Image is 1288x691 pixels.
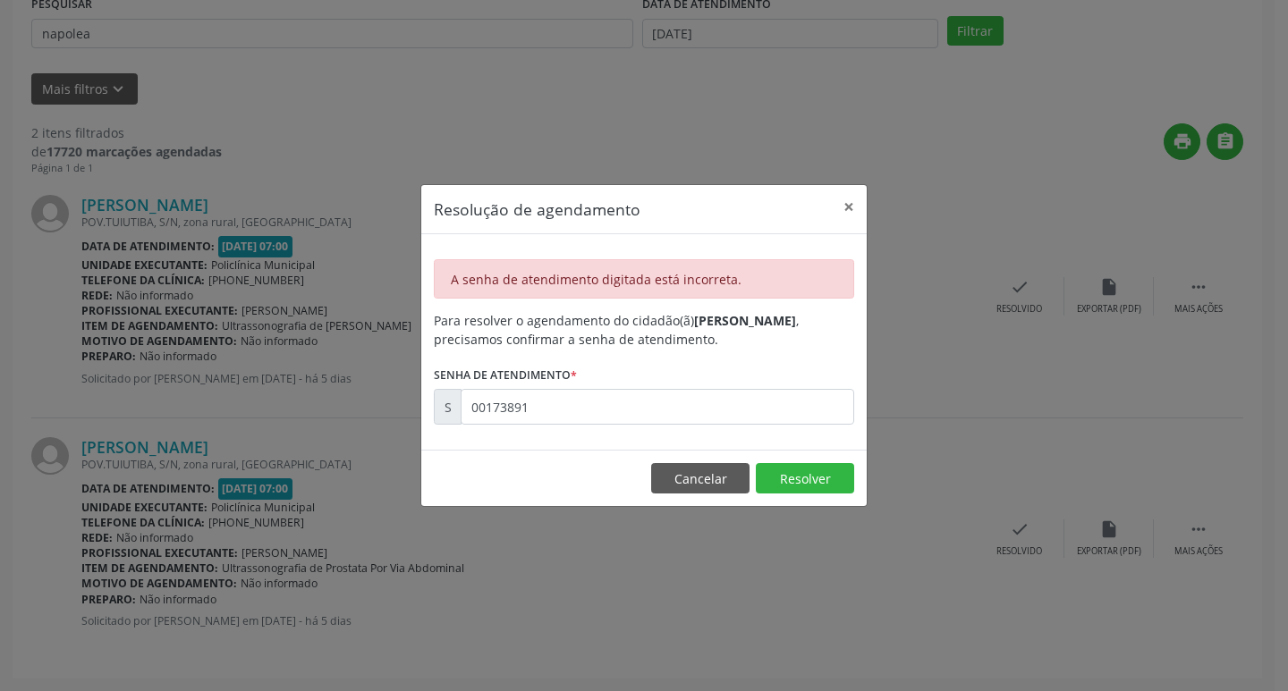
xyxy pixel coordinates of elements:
[434,259,854,299] div: A senha de atendimento digitada está incorreta.
[434,198,640,221] h5: Resolução de agendamento
[434,361,577,389] label: Senha de atendimento
[694,312,796,329] b: [PERSON_NAME]
[434,311,854,349] div: Para resolver o agendamento do cidadão(ã) , precisamos confirmar a senha de atendimento.
[434,389,462,425] div: S
[651,463,750,493] button: Cancelar
[756,463,854,493] button: Resolver
[831,185,867,229] button: Close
